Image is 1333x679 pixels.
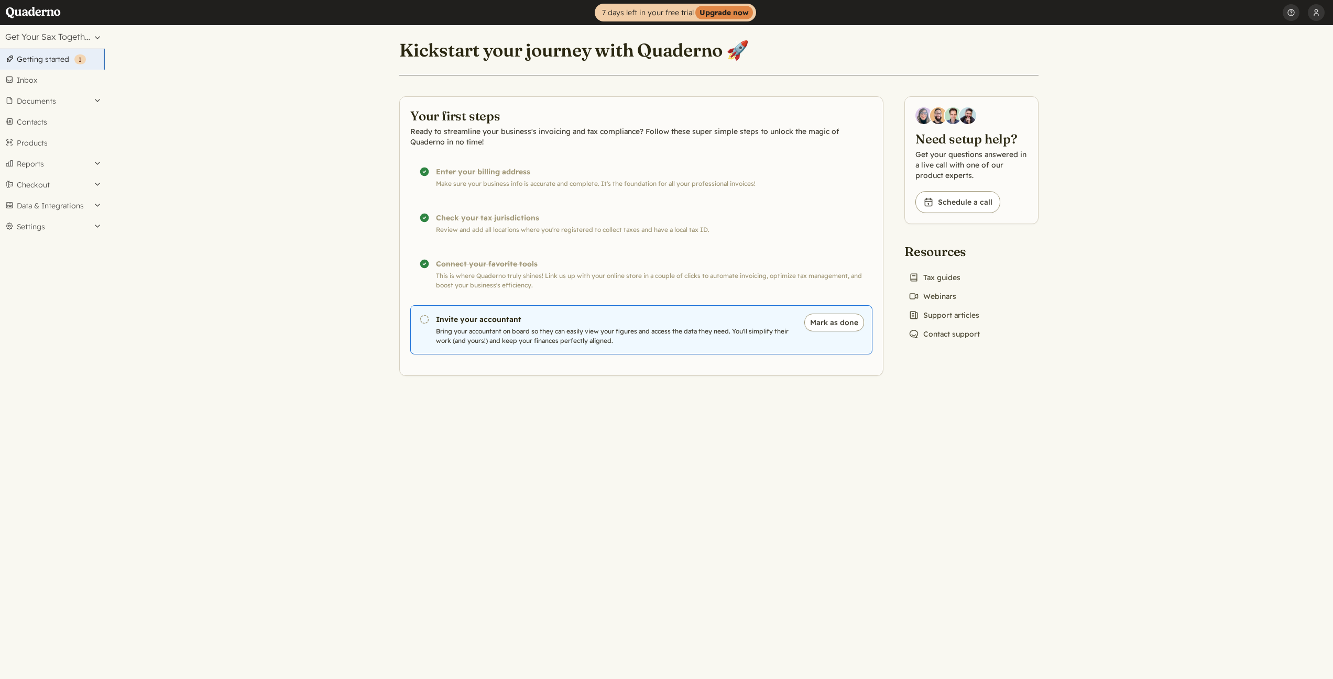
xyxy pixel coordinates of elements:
a: Tax guides [904,270,965,285]
p: Get your questions answered in a live call with one of our product experts. [915,149,1028,181]
p: Bring your accountant on board so they can easily view your figures and access the data they need... [436,327,793,346]
h1: Kickstart your journey with Quaderno 🚀 [399,39,749,62]
button: Mark as done [804,314,864,331]
a: Schedule a call [915,191,1000,213]
img: Javier Rubio, DevRel at Quaderno [959,107,976,124]
h2: Your first steps [410,107,872,124]
span: 1 [79,55,82,63]
a: 7 days left in your free trialUpgrade now [595,4,756,21]
p: Ready to streamline your business's invoicing and tax compliance? Follow these super simple steps... [410,126,872,147]
a: Invite your accountant Bring your accountant on board so they can easily view your figures and ac... [410,305,872,354]
a: Contact support [904,327,984,341]
a: Webinars [904,289,960,304]
h3: Invite your accountant [436,314,793,325]
a: Support articles [904,308,984,322]
img: Jairo Fumero, Account Executive at Quaderno [930,107,947,124]
img: Ivo Oltmans, Business Developer at Quaderno [945,107,961,124]
strong: Upgrade now [695,6,753,19]
h2: Need setup help? [915,130,1028,147]
h2: Resources [904,243,984,260]
img: Diana Carrasco, Account Executive at Quaderno [915,107,932,124]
